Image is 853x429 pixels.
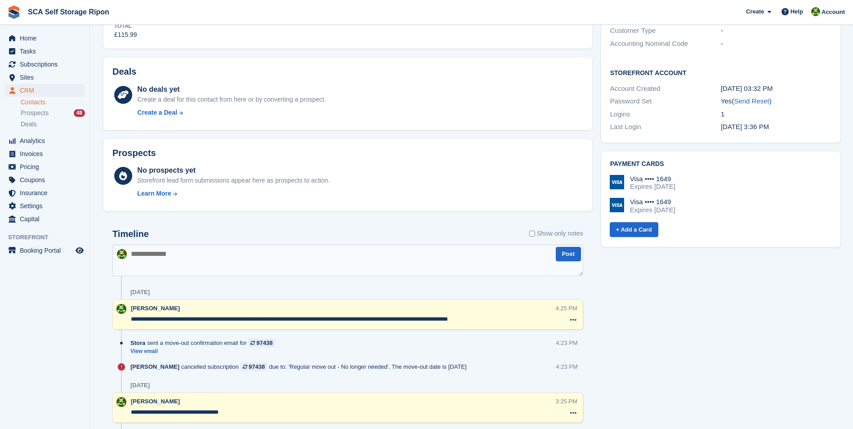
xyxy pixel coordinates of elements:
a: Create a Deal [137,108,326,117]
span: Capital [20,213,74,225]
img: stora-icon-8386f47178a22dfd0bd8f6a31ec36ba5ce8667c1dd55bd0f319d3a0aa187defe.svg [7,5,21,19]
div: - [721,26,831,36]
span: Help [790,7,803,16]
span: Pricing [20,161,74,173]
h2: Deals [112,67,136,77]
div: Yes [721,96,831,107]
div: 4:25 PM [555,304,577,313]
a: View email [130,348,280,355]
div: 3:25 PM [555,397,577,406]
img: Kelly Neesham [811,7,820,16]
div: [DATE] [130,289,150,296]
div: 48 [74,109,85,117]
div: - [721,39,831,49]
a: Contacts [21,98,85,107]
span: Deals [21,120,37,129]
img: Kelly Neesham [117,249,127,259]
div: 4:23 PM [556,362,577,371]
a: menu [4,71,85,84]
div: Create a deal for this contact from here or by converting a prospect. [137,95,326,104]
time: 2025-07-23 14:36:29 UTC [721,123,769,130]
span: Booking Portal [20,244,74,257]
a: menu [4,187,85,199]
div: sent a move-out confirmation email for [130,339,280,347]
span: Storefront [8,233,89,242]
span: Create [746,7,764,16]
div: cancelled subscription due to: 'Regular move out - No longer needed'. The move-out date is [DATE] [130,362,471,371]
div: Customer Type [610,26,721,36]
button: Post [556,247,581,262]
span: Analytics [20,134,74,147]
img: Visa Logo [610,175,624,189]
div: Visa •••• 1649 [630,198,675,206]
div: Storefront lead form submissions appear here as prospects to action. [137,176,330,185]
a: Prospects 48 [21,108,85,118]
span: ( ) [732,97,771,105]
span: Tasks [20,45,74,58]
input: Show only notes [529,229,535,238]
a: menu [4,147,85,160]
img: Visa Logo [610,198,624,212]
span: Insurance [20,187,74,199]
a: + Add a Card [610,222,658,237]
div: Expires [DATE] [630,206,675,214]
img: Kelly Neesham [116,304,126,314]
a: Preview store [74,245,85,256]
span: [PERSON_NAME] [131,398,180,405]
span: Home [20,32,74,45]
a: 97438 [241,362,267,371]
a: menu [4,200,85,212]
a: menu [4,213,85,225]
a: menu [4,161,85,173]
h2: Timeline [112,229,149,239]
div: 1 [721,109,831,120]
span: Prospects [21,109,49,117]
span: Invoices [20,147,74,160]
h2: Payment cards [610,161,831,168]
span: [PERSON_NAME] [131,305,180,312]
img: Kelly Neesham [116,397,126,407]
div: No prospects yet [137,165,330,176]
h2: Prospects [112,148,156,158]
div: Visa •••• 1649 [630,175,675,183]
div: Learn More [137,189,171,198]
div: Account Created [610,84,721,94]
div: [DATE] 03:32 PM [721,84,831,94]
div: Last Login [610,122,721,132]
span: Account [822,8,845,17]
a: menu [4,174,85,186]
a: Send Reset [734,97,769,105]
label: Show only notes [529,229,583,238]
span: Settings [20,200,74,212]
div: No deals yet [137,84,326,95]
a: menu [4,134,85,147]
div: Create a Deal [137,108,177,117]
a: menu [4,32,85,45]
div: Password Set [610,96,721,107]
a: menu [4,84,85,97]
a: Learn More [137,189,330,198]
div: [DATE] [130,382,150,389]
div: £115.99 [114,30,137,40]
div: Expires [DATE] [630,183,675,191]
a: menu [4,244,85,257]
div: Accounting Nominal Code [610,39,721,49]
a: 97438 [248,339,275,347]
span: [PERSON_NAME] [130,362,179,371]
div: 4:23 PM [556,339,577,347]
a: SCA Self Storage Ripon [24,4,113,19]
div: Logins [610,109,721,120]
div: 97438 [256,339,272,347]
span: CRM [20,84,74,97]
span: Subscriptions [20,58,74,71]
span: Coupons [20,174,74,186]
a: menu [4,58,85,71]
a: Deals [21,120,85,129]
span: Stora [130,339,145,347]
span: Sites [20,71,74,84]
a: menu [4,45,85,58]
div: Total [114,22,137,30]
div: 97438 [249,362,265,371]
h2: Storefront Account [610,68,831,77]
